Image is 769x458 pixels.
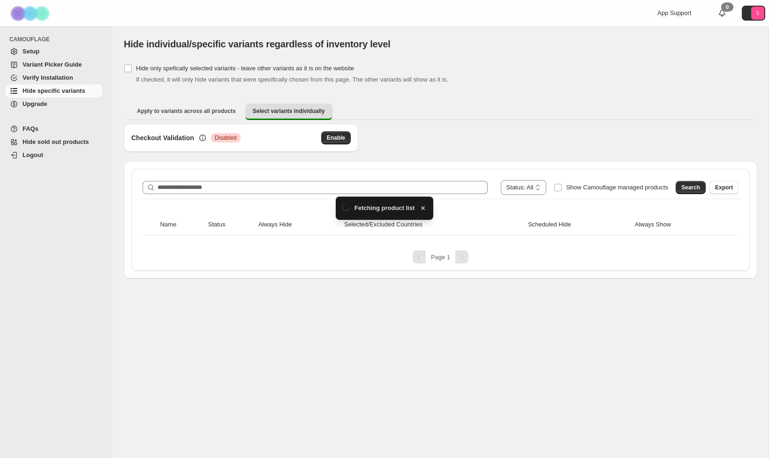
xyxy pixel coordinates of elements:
[751,7,764,20] span: Avatar with initials 5
[566,184,668,191] span: Show Camouflage managed products
[6,58,102,71] a: Variant Picker Guide
[676,181,706,194] button: Search
[681,184,700,191] span: Search
[321,131,351,144] button: Enable
[23,61,82,68] span: Variant Picker Guide
[431,254,450,261] span: Page 1
[136,65,354,72] span: Hide only spefically selected variants - leave other variants as it is on the website
[23,87,85,94] span: Hide specific variants
[6,149,102,162] a: Logout
[354,203,415,213] span: Fetching product list
[215,134,237,142] span: Disabled
[129,104,243,119] button: Apply to variants across all products
[23,138,89,145] span: Hide sold out products
[23,100,47,107] span: Upgrade
[525,214,632,235] th: Scheduled Hide
[23,151,43,158] span: Logout
[137,107,236,115] span: Apply to variants across all products
[256,214,341,235] th: Always Hide
[327,134,345,142] span: Enable
[245,104,332,120] button: Select variants individually
[6,71,102,84] a: Verify Installation
[742,6,765,21] button: Avatar with initials 5
[717,8,727,18] a: 0
[23,48,39,55] span: Setup
[8,0,54,26] img: Camouflage
[341,214,525,235] th: Selected/Excluded Countries
[157,214,205,235] th: Name
[253,107,325,115] span: Select variants individually
[124,39,391,49] span: Hide individual/specific variants regardless of inventory level
[6,135,102,149] a: Hide sold out products
[23,125,38,132] span: FAQs
[136,76,448,83] span: If checked, it will only hide variants that were specifically chosen from this page. The other va...
[23,74,73,81] span: Verify Installation
[6,45,102,58] a: Setup
[721,2,733,12] div: 0
[139,250,742,263] nav: Pagination
[756,10,759,16] text: 5
[124,124,757,278] div: Select variants individually
[9,36,106,43] span: CAMOUFLAGE
[6,122,102,135] a: FAQs
[131,133,194,143] h3: Checkout Validation
[657,9,691,16] span: App Support
[715,184,733,191] span: Export
[632,214,724,235] th: Always Show
[709,181,739,194] button: Export
[6,84,102,98] a: Hide specific variants
[205,214,256,235] th: Status
[6,98,102,111] a: Upgrade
